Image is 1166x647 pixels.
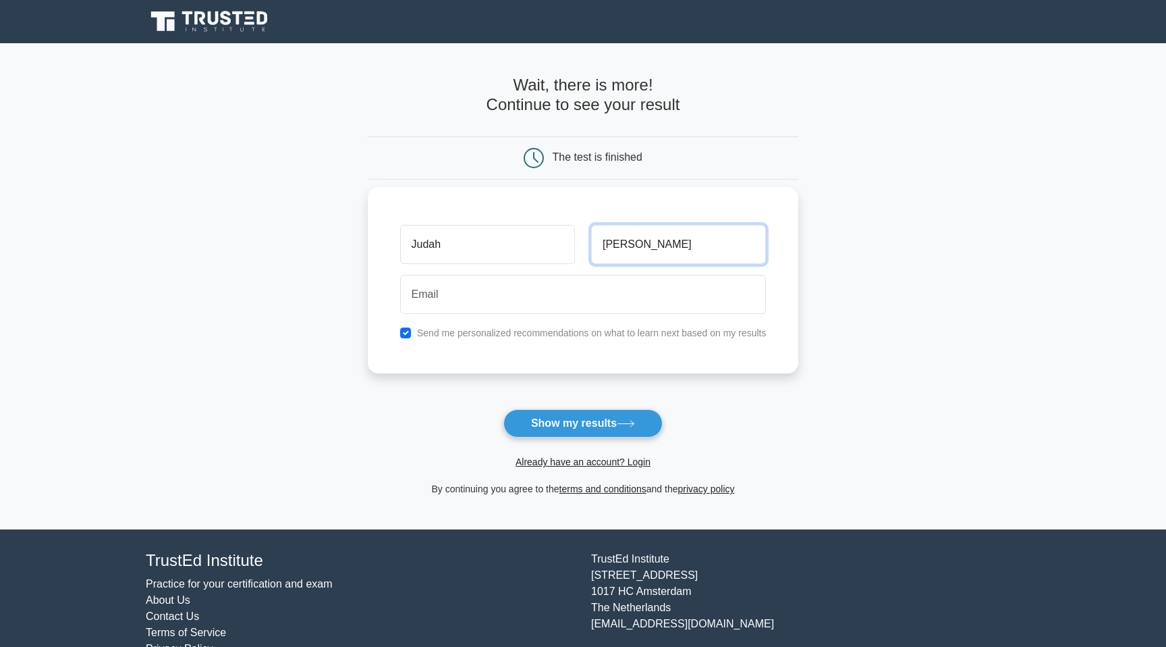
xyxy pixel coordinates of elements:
[516,457,650,467] a: Already have an account? Login
[146,578,333,590] a: Practice for your certification and exam
[559,484,646,494] a: terms and conditions
[400,225,575,264] input: First name
[400,275,767,314] input: Email
[417,328,767,338] label: Send me personalized recommendations on what to learn next based on my results
[553,151,642,163] div: The test is finished
[146,594,190,606] a: About Us
[591,225,766,264] input: Last name
[678,484,735,494] a: privacy policy
[146,627,226,638] a: Terms of Service
[360,481,807,497] div: By continuing you agree to the and the
[146,551,575,571] h4: TrustEd Institute
[368,76,799,115] h4: Wait, there is more! Continue to see your result
[146,611,199,622] a: Contact Us
[503,409,663,438] button: Show my results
